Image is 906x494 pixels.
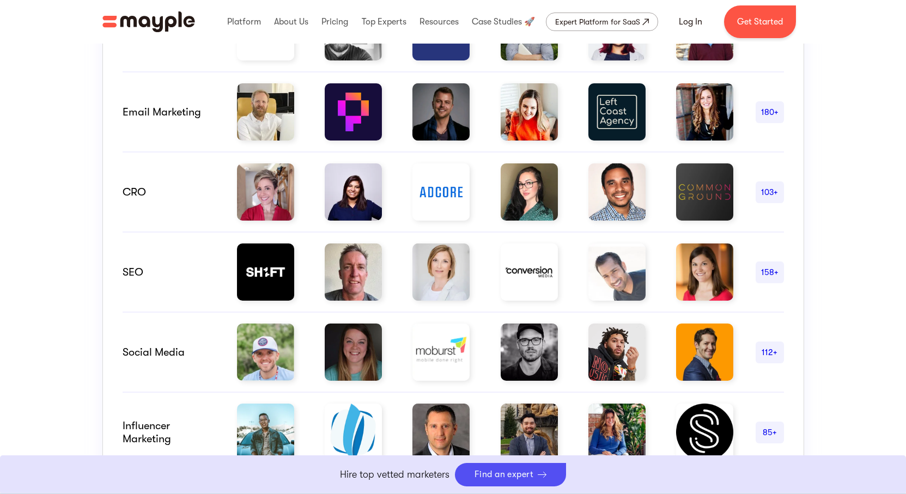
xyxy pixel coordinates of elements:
a: Get Started [724,5,796,38]
div: email marketing [123,106,215,119]
div: About Us [271,4,311,39]
div: 85+ [756,426,784,439]
div: 158+ [756,266,784,279]
div: SEO [123,266,215,279]
img: Mayple logo [102,11,195,32]
div: CRO [123,186,215,199]
a: Log In [666,9,715,35]
div: Influencer marketing [123,419,215,446]
div: Resources [417,4,461,39]
div: Top Experts [359,4,409,39]
a: home [102,11,195,32]
a: Expert Platform for SaaS [546,13,658,31]
div: Platform [224,4,264,39]
div: Expert Platform for SaaS [555,15,640,28]
div: Pricing [319,4,351,39]
div: 180+ [756,106,784,119]
div: 112+ [756,346,784,359]
div: 103+ [756,186,784,199]
div: Social Media [123,346,215,359]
